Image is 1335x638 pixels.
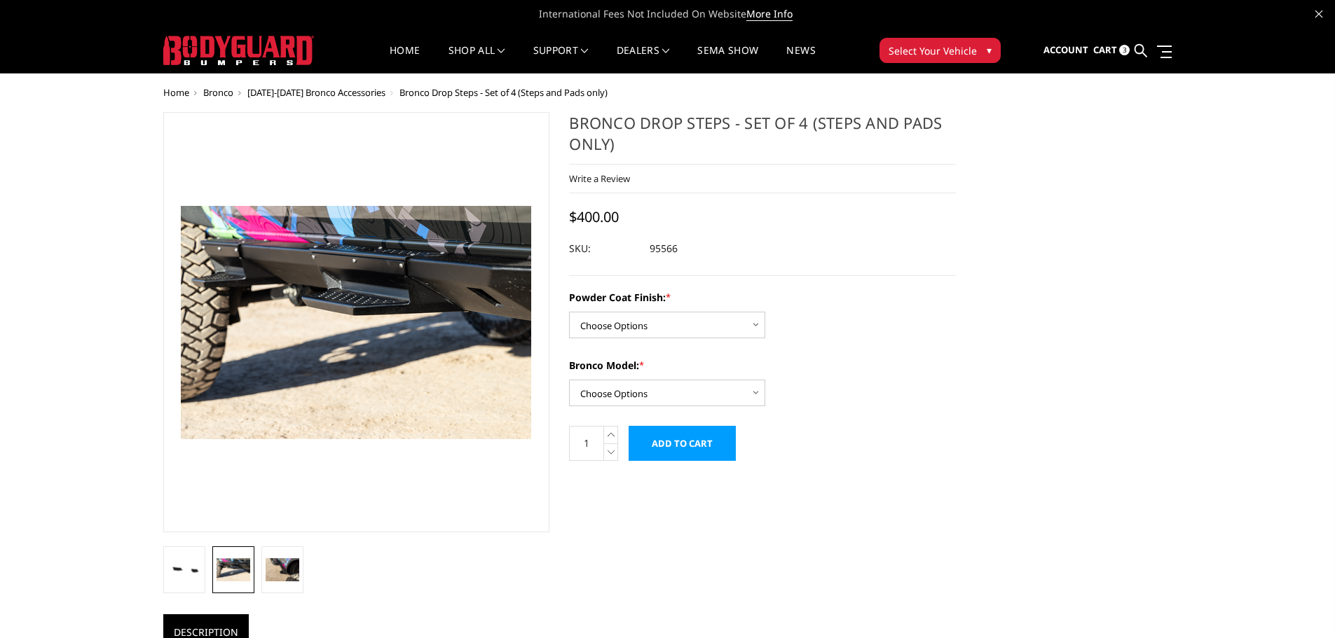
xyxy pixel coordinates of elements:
[569,112,956,165] h1: Bronco Drop Steps - Set of 4 (Steps and Pads only)
[449,46,505,73] a: shop all
[1093,32,1130,69] a: Cart 3
[879,38,1001,63] button: Select Your Vehicle
[167,560,201,578] img: Bronco Drop Steps - Set of 4 (Steps and Pads only)
[1093,43,1117,56] span: Cart
[697,46,758,73] a: SEMA Show
[987,43,992,57] span: ▾
[1043,43,1088,56] span: Account
[629,426,736,461] input: Add to Cart
[533,46,589,73] a: Support
[399,86,608,99] span: Bronco Drop Steps - Set of 4 (Steps and Pads only)
[617,46,670,73] a: Dealers
[746,7,793,21] a: More Info
[569,358,956,373] label: Bronco Model:
[1119,45,1130,55] span: 3
[163,86,189,99] a: Home
[1043,32,1088,69] a: Account
[217,558,250,581] img: Bronco Drop Steps - Set of 4 (Steps and Pads only)
[247,86,385,99] a: [DATE]-[DATE] Bronco Accessories
[650,236,678,261] dd: 95566
[266,558,299,581] img: Bronco Drop Steps - Set of 4 (Steps and Pads only)
[163,112,550,532] a: Bronco Drop Steps - Set of 4 (Steps and Pads only)
[569,172,630,185] a: Write a Review
[390,46,420,73] a: Home
[786,46,815,73] a: News
[163,36,314,65] img: BODYGUARD BUMPERS
[569,236,639,261] dt: SKU:
[569,207,619,226] span: $400.00
[1265,571,1335,638] iframe: Chat Widget
[569,290,956,305] label: Powder Coat Finish:
[889,43,977,58] span: Select Your Vehicle
[203,86,233,99] a: Bronco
